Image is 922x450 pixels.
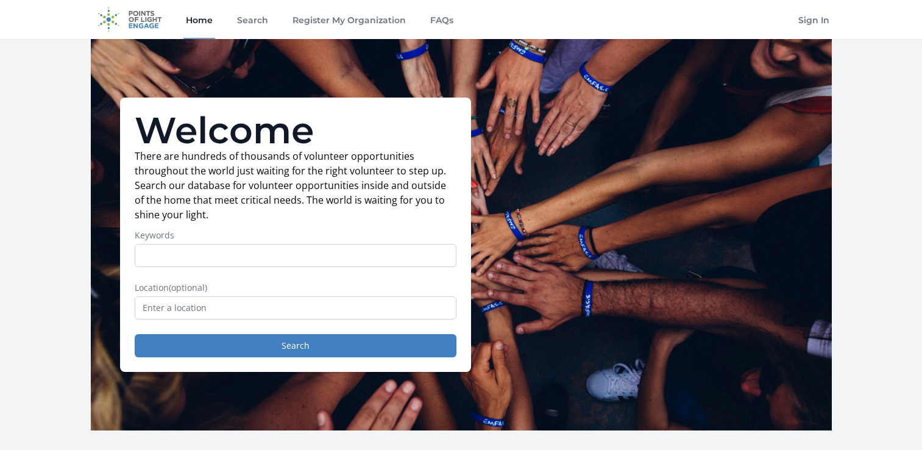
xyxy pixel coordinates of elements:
button: Search [135,334,456,357]
p: There are hundreds of thousands of volunteer opportunities throughout the world just waiting for ... [135,149,456,222]
span: (optional) [169,282,207,293]
label: Location [135,282,456,294]
input: Enter a location [135,296,456,320]
label: Keywords [135,229,456,241]
h1: Welcome [135,112,456,149]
